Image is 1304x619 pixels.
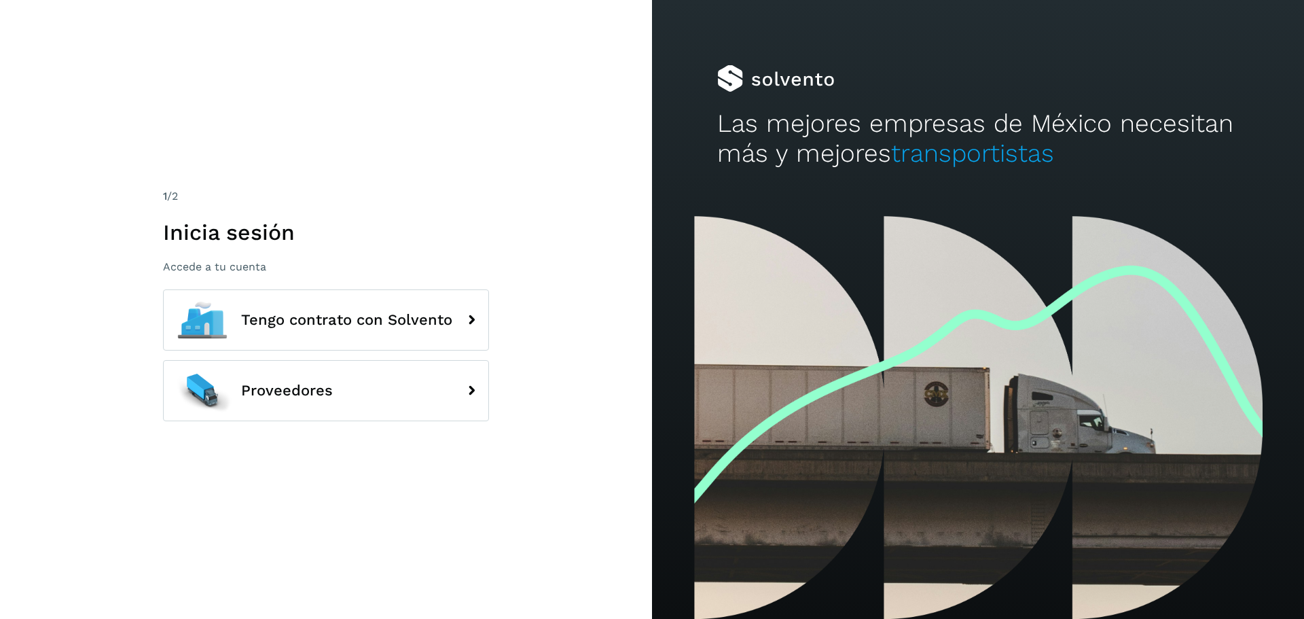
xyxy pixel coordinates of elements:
h2: Las mejores empresas de México necesitan más y mejores [717,109,1239,169]
span: Proveedores [241,383,333,399]
h1: Inicia sesión [163,219,489,245]
span: transportistas [891,139,1054,168]
div: /2 [163,188,489,205]
p: Accede a tu cuenta [163,260,489,273]
span: 1 [163,190,167,202]
button: Proveedores [163,360,489,421]
span: Tengo contrato con Solvento [241,312,452,328]
button: Tengo contrato con Solvento [163,289,489,351]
